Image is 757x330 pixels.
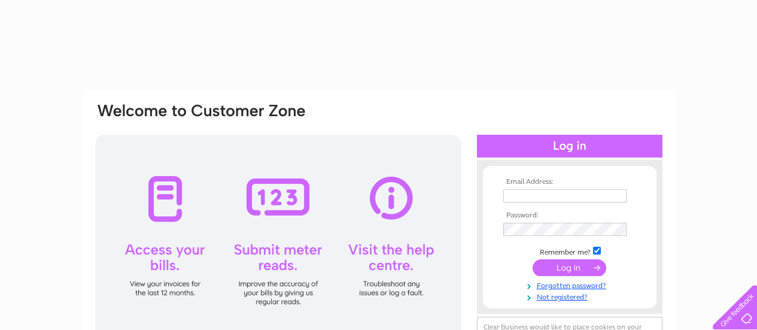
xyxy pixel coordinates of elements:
th: Email Address: [500,178,639,186]
th: Password: [500,211,639,220]
a: Not registered? [503,290,639,302]
input: Submit [533,259,606,276]
td: Remember me? [500,245,639,257]
a: Forgotten password? [503,279,639,290]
